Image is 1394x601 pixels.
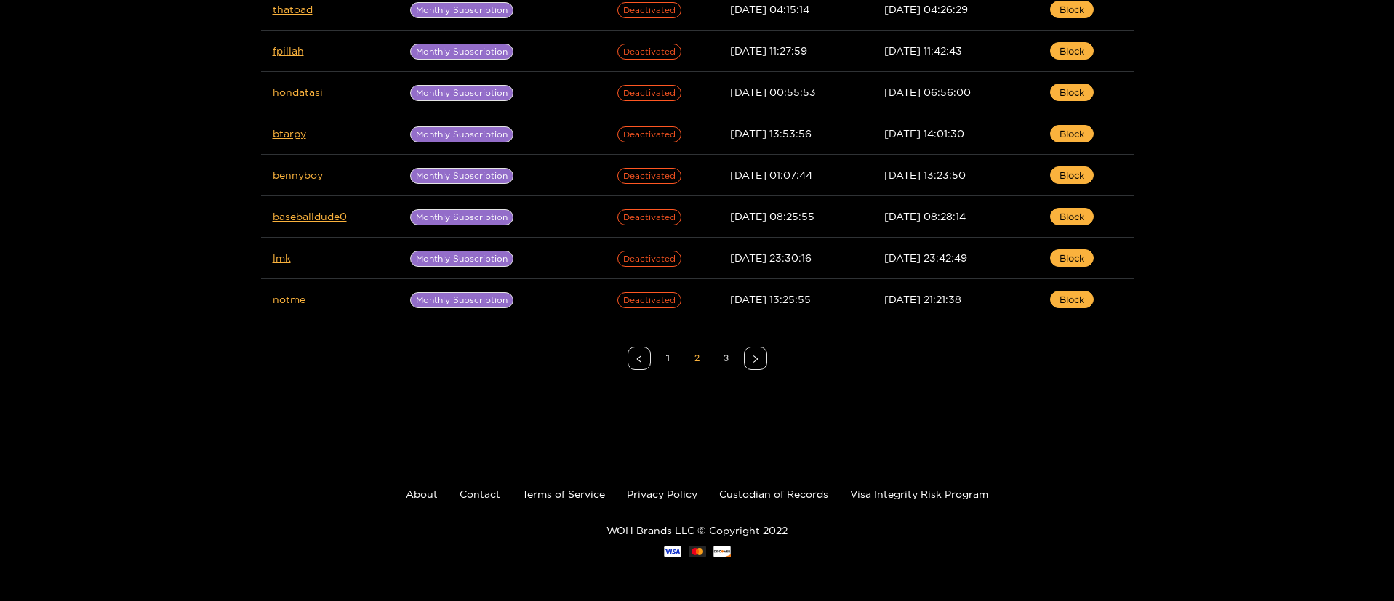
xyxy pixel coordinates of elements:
[1050,291,1094,308] button: Block
[635,355,644,363] span: left
[273,4,313,15] a: thatoad
[410,126,513,142] span: Monthly Subscription
[1059,209,1084,224] span: Block
[410,168,513,184] span: Monthly Subscription
[1059,85,1084,100] span: Block
[410,85,513,101] span: Monthly Subscription
[273,45,304,56] a: fpillah
[884,4,968,15] span: [DATE] 04:26:29
[617,44,681,60] span: Deactivated
[730,86,816,97] span: [DATE] 00:55:53
[1050,249,1094,267] button: Block
[751,355,760,363] span: right
[273,294,305,304] a: notme
[686,347,708,369] a: 2
[730,294,811,304] span: [DATE] 13:25:55
[628,347,651,370] li: Previous Page
[686,347,709,370] li: 2
[719,488,828,499] a: Custodian of Records
[884,45,962,56] span: [DATE] 11:42:43
[617,126,681,142] span: Deactivated
[730,128,812,139] span: [DATE] 13:53:56
[1059,251,1084,265] span: Block
[628,347,651,370] button: left
[617,85,681,101] span: Deactivated
[273,169,323,180] a: bennyboy
[1050,42,1094,60] button: Block
[410,251,513,267] span: Monthly Subscription
[730,45,807,56] span: [DATE] 11:27:59
[730,252,812,263] span: [DATE] 23:30:16
[1059,126,1084,141] span: Block
[273,86,323,97] a: hondatasi
[617,209,681,225] span: Deactivated
[1050,84,1094,101] button: Block
[657,347,679,369] a: 1
[744,347,767,370] li: Next Page
[410,44,513,60] span: Monthly Subscription
[1059,44,1084,58] span: Block
[716,347,737,369] a: 3
[730,4,809,15] span: [DATE] 04:15:14
[410,209,513,225] span: Monthly Subscription
[1050,208,1094,225] button: Block
[1050,166,1094,184] button: Block
[1050,125,1094,142] button: Block
[273,211,347,222] a: baseballdude0
[715,347,738,370] li: 3
[1059,292,1084,307] span: Block
[273,252,291,263] a: lmk
[522,488,605,499] a: Terms of Service
[410,2,513,18] span: Monthly Subscription
[617,168,681,184] span: Deactivated
[884,128,964,139] span: [DATE] 14:01:30
[273,128,306,139] a: btarpy
[884,86,971,97] span: [DATE] 06:56:00
[884,294,961,304] span: [DATE] 21:21:38
[730,211,814,222] span: [DATE] 08:25:55
[730,169,812,180] span: [DATE] 01:07:44
[1059,168,1084,182] span: Block
[617,251,681,267] span: Deactivated
[744,347,767,370] button: right
[850,488,988,499] a: Visa Integrity Risk Program
[410,292,513,308] span: Monthly Subscription
[1050,1,1094,18] button: Block
[884,169,966,180] span: [DATE] 13:23:50
[627,488,697,499] a: Privacy Policy
[1059,2,1084,17] span: Block
[617,292,681,308] span: Deactivated
[617,2,681,18] span: Deactivated
[657,347,680,370] li: 1
[406,488,438,499] a: About
[460,488,500,499] a: Contact
[884,252,967,263] span: [DATE] 23:42:49
[884,211,966,222] span: [DATE] 08:28:14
